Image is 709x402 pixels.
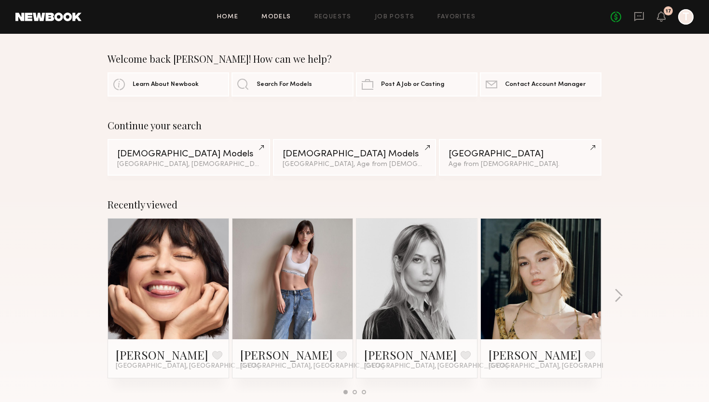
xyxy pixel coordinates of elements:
div: Continue your search [108,120,601,131]
a: Job Posts [375,14,415,20]
a: [DEMOGRAPHIC_DATA] Models[GEOGRAPHIC_DATA], Age from [DEMOGRAPHIC_DATA]. [273,139,436,176]
div: [GEOGRAPHIC_DATA], Age from [DEMOGRAPHIC_DATA]. [283,161,426,168]
div: [DEMOGRAPHIC_DATA] Models [283,150,426,159]
a: [PERSON_NAME] [489,347,581,362]
a: Requests [314,14,352,20]
div: 17 [666,9,671,14]
a: Models [261,14,291,20]
div: [DEMOGRAPHIC_DATA] Models [117,150,260,159]
span: Learn About Newbook [133,82,199,88]
a: Learn About Newbook [108,72,229,97]
a: Home [217,14,239,20]
span: [GEOGRAPHIC_DATA], [GEOGRAPHIC_DATA] [240,362,384,370]
div: Age from [DEMOGRAPHIC_DATA]. [449,161,592,168]
a: T [678,9,694,25]
span: Contact Account Manager [505,82,586,88]
div: [GEOGRAPHIC_DATA] [449,150,592,159]
span: Post A Job or Casting [381,82,444,88]
a: [PERSON_NAME] [364,347,457,362]
div: [GEOGRAPHIC_DATA], [DEMOGRAPHIC_DATA] [117,161,260,168]
span: [GEOGRAPHIC_DATA], [GEOGRAPHIC_DATA] [489,362,632,370]
a: Post A Job or Casting [356,72,477,97]
a: Favorites [437,14,476,20]
a: Contact Account Manager [480,72,601,97]
a: [PERSON_NAME] [240,347,333,362]
span: [GEOGRAPHIC_DATA], [GEOGRAPHIC_DATA] [116,362,259,370]
span: Search For Models [257,82,312,88]
a: [GEOGRAPHIC_DATA]Age from [DEMOGRAPHIC_DATA]. [439,139,601,176]
a: [DEMOGRAPHIC_DATA] Models[GEOGRAPHIC_DATA], [DEMOGRAPHIC_DATA] [108,139,270,176]
span: [GEOGRAPHIC_DATA], [GEOGRAPHIC_DATA] [364,362,508,370]
a: [PERSON_NAME] [116,347,208,362]
div: Recently viewed [108,199,601,210]
div: Welcome back [PERSON_NAME]! How can we help? [108,53,601,65]
a: Search For Models [232,72,353,97]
